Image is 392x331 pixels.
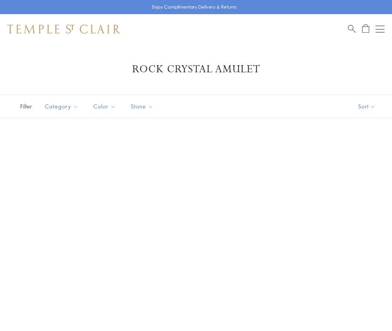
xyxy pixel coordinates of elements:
[125,98,159,115] button: Stone
[90,102,121,111] span: Color
[152,3,237,11] p: Enjoy Complimentary Delivery & Returns
[7,25,120,34] img: Temple St. Clair
[376,25,385,34] button: Open navigation
[39,98,84,115] button: Category
[362,24,369,34] a: Open Shopping Bag
[127,102,159,111] span: Stone
[19,63,373,76] h1: Rock Crystal Amulet
[88,98,121,115] button: Color
[341,95,392,118] button: Show sort by
[348,24,356,34] a: Search
[41,102,84,111] span: Category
